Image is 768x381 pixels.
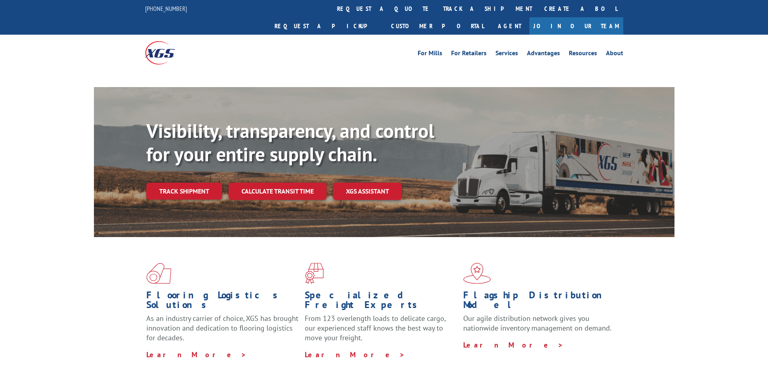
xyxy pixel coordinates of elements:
a: [PHONE_NUMBER] [145,4,187,12]
a: Request a pickup [268,17,385,35]
h1: Flagship Distribution Model [463,290,616,314]
a: Resources [569,50,597,59]
img: xgs-icon-total-supply-chain-intelligence-red [146,263,171,284]
span: Our agile distribution network gives you nationwide inventory management on demand. [463,314,612,333]
a: Services [495,50,518,59]
span: As an industry carrier of choice, XGS has brought innovation and dedication to flooring logistics... [146,314,298,342]
a: Advantages [527,50,560,59]
a: Agent [490,17,529,35]
a: Learn More > [146,350,247,359]
a: Calculate transit time [229,183,327,200]
h1: Flooring Logistics Solutions [146,290,299,314]
a: XGS ASSISTANT [333,183,402,200]
h1: Specialized Freight Experts [305,290,457,314]
b: Visibility, transparency, and control for your entire supply chain. [146,118,434,167]
a: Learn More > [463,340,564,350]
a: Track shipment [146,183,222,200]
a: For Retailers [451,50,487,59]
img: xgs-icon-focused-on-flooring-red [305,263,324,284]
a: For Mills [418,50,442,59]
a: Learn More > [305,350,405,359]
a: Join Our Team [529,17,623,35]
a: About [606,50,623,59]
a: Customer Portal [385,17,490,35]
p: From 123 overlength loads to delicate cargo, our experienced staff knows the best way to move you... [305,314,457,350]
img: xgs-icon-flagship-distribution-model-red [463,263,491,284]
